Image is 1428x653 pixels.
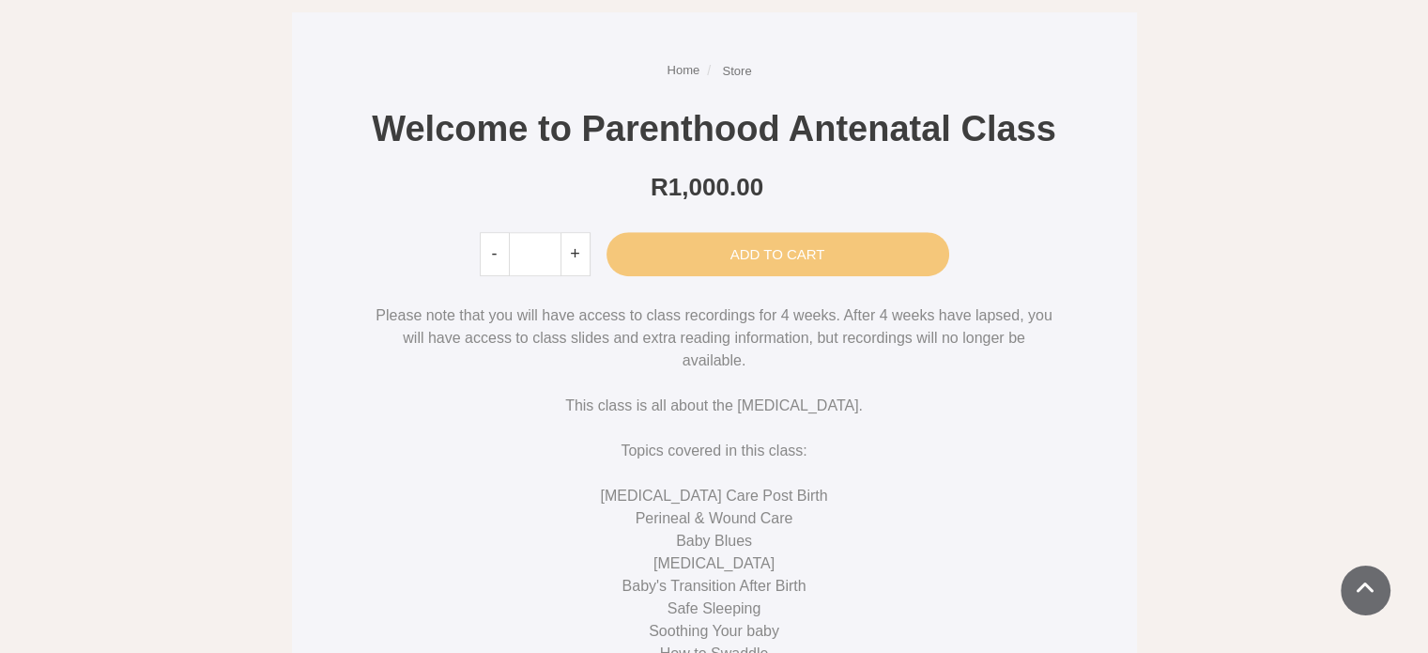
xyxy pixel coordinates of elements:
p: This class is all about the [MEDICAL_DATA]. [372,395,1056,417]
p: Topics covered in this class: [372,440,1056,462]
a: + [560,232,591,276]
div: Perineal & Wound Care [372,507,1056,530]
div: [MEDICAL_DATA] [372,552,1056,575]
h1: Welcome to Parenthood Antenatal Class [372,111,1056,147]
p: [MEDICAL_DATA] Care Post Birth [372,485,1056,507]
div: Safe Sleeping [372,598,1056,620]
div: Baby's Transition After Birth [372,575,1056,598]
span: / [707,62,711,79]
a: - [480,232,510,276]
p: Please note that you will have access to class recordings for 4 weeks. After 4 weeks have lapsed,... [372,304,1056,372]
a: Scroll To Top [1341,566,1390,615]
span: R1,000.00 [651,175,763,199]
a: Add To Cart [607,232,949,276]
div: Soothing Your baby [372,620,1056,643]
a: Home [667,62,699,78]
a: Store [722,63,751,79]
div: Baby Blues [372,530,1056,552]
